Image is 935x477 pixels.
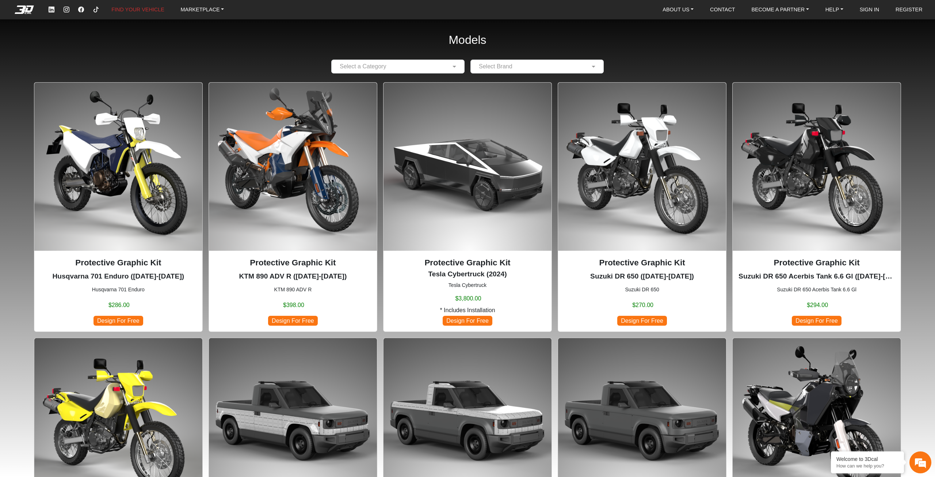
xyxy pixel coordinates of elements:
[893,3,926,16] a: REGISTER
[836,456,898,462] div: Welcome to 3Dcal
[389,269,546,280] p: Tesla Cybertruck (2024)
[455,294,481,303] span: $3,800.00
[739,286,895,294] small: Suzuki DR 650 Acerbis Tank 6.6 Gl
[558,83,726,251] img: DR 6501996-2024
[178,3,227,16] a: MARKETPLACE
[108,3,167,16] a: FIND YOUR VEHICLE
[617,316,667,326] span: Design For Free
[283,301,304,310] span: $398.00
[792,316,841,326] span: Design For Free
[268,316,318,326] span: Design For Free
[632,301,653,310] span: $270.00
[34,83,202,251] img: 701 Enduronull2016-2024
[739,271,895,282] p: Suzuki DR 650 Acerbis Tank 6.6 Gl (1996-2024)
[383,83,552,251] img: Cybertrucknull2024
[807,301,828,310] span: $294.00
[209,82,377,332] div: KTM 890 ADV R
[449,23,486,57] h2: Models
[443,316,492,326] span: Design For Free
[564,286,720,294] small: Suzuki DR 650
[209,83,377,251] img: 890 ADV R null2023-2025
[40,286,196,294] small: Husqvarna 701 Enduro
[739,257,895,269] p: Protective Graphic Kit
[389,281,546,289] small: Tesla Cybertruck
[440,306,495,315] span: * Includes Installation
[108,301,130,310] span: $286.00
[733,83,901,251] img: DR 650Acerbis Tank 6.6 Gl1996-2024
[564,257,720,269] p: Protective Graphic Kit
[215,286,371,294] small: KTM 890 ADV R
[823,3,846,16] a: HELP
[40,257,196,269] p: Protective Graphic Kit
[558,82,726,332] div: Suzuki DR 650
[34,82,203,332] div: Husqvarna 701 Enduro
[707,3,738,16] a: CONTACT
[215,271,371,282] p: KTM 890 ADV R (2023-2025)
[660,3,697,16] a: ABOUT US
[40,271,196,282] p: Husqvarna 701 Enduro (2016-2024)
[215,257,371,269] p: Protective Graphic Kit
[93,316,143,326] span: Design For Free
[564,271,720,282] p: Suzuki DR 650 (1996-2024)
[748,3,812,16] a: BECOME A PARTNER
[857,3,882,16] a: SIGN IN
[732,82,901,332] div: Suzuki DR 650 Acerbis Tank 6.6 Gl
[383,82,552,332] div: Tesla Cybertruck
[836,463,898,469] p: How can we help you?
[389,257,546,269] p: Protective Graphic Kit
